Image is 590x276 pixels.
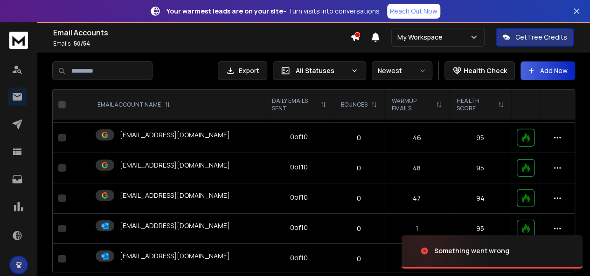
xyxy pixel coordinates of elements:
[390,7,437,16] p: Reach Out Now
[167,7,283,15] strong: Your warmest leads are on your site
[521,61,575,80] button: Add New
[384,183,449,214] td: 47
[9,32,28,49] img: logo
[290,162,308,172] div: 0 of 10
[449,123,511,153] td: 95
[120,161,230,170] p: [EMAIL_ADDRESS][DOMAIN_NAME]
[339,254,379,263] p: 0
[339,133,379,142] p: 0
[120,130,230,140] p: [EMAIL_ADDRESS][DOMAIN_NAME]
[384,123,449,153] td: 46
[449,153,511,183] td: 95
[397,33,446,42] p: My Workspace
[457,97,494,112] p: HEALTH SCORE
[290,223,308,232] div: 0 of 10
[53,40,350,47] p: Emails :
[290,132,308,141] div: 0 of 10
[339,194,379,203] p: 0
[464,66,507,75] p: Health Check
[74,40,90,47] span: 50 / 54
[97,101,170,108] div: EMAIL ACCOUNT NAME
[339,163,379,173] p: 0
[296,66,347,75] p: All Statuses
[218,61,267,80] button: Export
[372,61,432,80] button: Newest
[341,101,368,108] p: BOUNCES
[387,4,440,19] a: Reach Out Now
[167,7,380,16] p: – Turn visits into conversations
[402,226,495,276] img: image
[449,214,511,244] td: 95
[339,224,379,233] p: 0
[120,221,230,230] p: [EMAIL_ADDRESS][DOMAIN_NAME]
[120,251,230,261] p: [EMAIL_ADDRESS][DOMAIN_NAME]
[290,253,308,263] div: 0 of 10
[384,153,449,183] td: 48
[384,214,449,244] td: 1
[120,191,230,200] p: [EMAIL_ADDRESS][DOMAIN_NAME]
[53,27,350,38] h1: Email Accounts
[496,28,574,47] button: Get Free Credits
[384,244,449,274] td: 8
[449,183,511,214] td: 94
[290,193,308,202] div: 0 of 10
[515,33,567,42] p: Get Free Credits
[392,97,432,112] p: WARMUP EMAILS
[444,61,515,80] button: Health Check
[434,246,509,256] div: Something went wrong
[272,97,317,112] p: DAILY EMAILS SENT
